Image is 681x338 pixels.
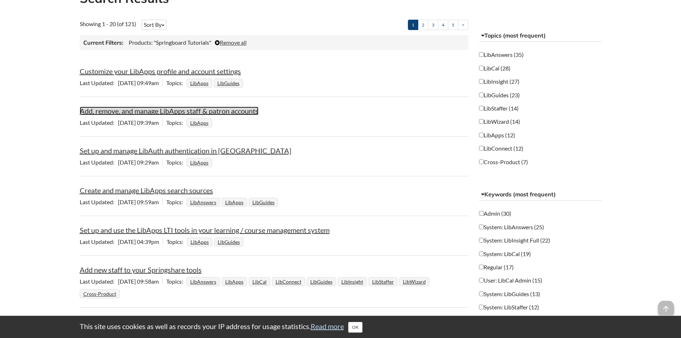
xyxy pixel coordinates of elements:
[479,118,520,126] label: LibWizard (14)
[479,79,484,84] input: LibInsight (27)
[275,276,302,287] a: LibConnect
[479,52,484,57] input: LibAnswers (35)
[458,20,468,30] a: >
[167,238,187,245] span: Topics
[479,223,544,231] label: System: LibAnswers (25)
[189,118,209,128] a: LibApps
[479,188,602,201] button: Keywords (most frequent)
[80,159,118,166] span: Last Updated
[80,119,162,126] span: [DATE] 09:39am
[80,146,291,155] a: Set up and manage LibAuth authentication in [GEOGRAPHIC_DATA]
[408,20,468,30] ul: Pagination of search results
[479,104,519,112] label: LibStaffer (14)
[187,159,214,166] ul: Topics
[82,289,117,299] a: Cross-Product
[479,225,484,229] input: System: LibAnswers (25)
[479,251,484,256] input: System: LibCal (19)
[80,159,162,166] span: [DATE] 09:29am
[154,39,211,46] span: "Springboard Tutorials"
[479,250,531,258] label: System: LibCal (19)
[129,39,153,46] span: Products:
[402,276,427,287] a: LibWizard
[80,265,202,274] a: Add new staff to your Springshare tools
[80,278,431,297] ul: Topics
[80,79,118,86] span: Last Updated
[216,78,241,88] a: LibGuides
[80,238,163,245] span: [DATE] 04:39pm
[80,186,213,195] a: Create and manage LibApps search sources
[479,276,542,284] label: User: LibCal Admin (15)
[142,20,167,30] button: Sort By
[479,66,484,70] input: LibCal (28)
[479,144,523,152] label: LibConnect (12)
[371,276,395,287] a: LibStaffer
[80,20,136,27] span: Showing 1 - 20 (of 121)
[479,131,515,139] label: LibApps (12)
[189,197,217,207] a: LibAnswers
[479,265,484,269] input: Regular (17)
[251,276,268,287] a: LibCal
[479,160,484,164] input: Cross-Product (7)
[438,20,448,30] a: 4
[479,158,528,166] label: Cross-Product (7)
[479,64,510,72] label: LibCal (28)
[189,237,210,247] a: LibApps
[224,197,245,207] a: LibApps
[189,78,209,88] a: LibApps
[187,199,280,205] ul: Topics
[80,119,118,126] span: Last Updated
[187,79,245,86] ul: Topics
[215,39,247,46] a: Remove all
[166,159,187,166] span: Topics
[408,20,418,30] a: 1
[80,226,330,234] a: Set up and use the LibApps LTI tools in your learning / course management system
[479,278,484,283] input: User: LibCal Admin (15)
[428,20,438,30] a: 3
[418,20,428,30] a: 2
[80,278,162,285] span: [DATE] 09:58am
[479,290,540,298] label: System: LibGuides (13)
[166,199,187,205] span: Topics
[348,322,362,333] button: Close
[251,197,276,207] a: LibGuides
[479,292,484,296] input: System: LibGuides (13)
[80,67,241,75] a: Customize your LibApps profile and account settings
[80,238,118,245] span: Last Updated
[479,211,484,216] input: Admin (30)
[80,199,118,205] span: Last Updated
[80,79,162,86] span: [DATE] 09:49am
[658,301,674,317] span: arrow_upward
[311,322,344,330] a: Read more
[479,93,484,97] input: LibGuides (23)
[309,276,334,287] a: LibGuides
[80,278,118,285] span: Last Updated
[166,119,187,126] span: Topics
[479,133,484,137] input: LibApps (12)
[479,305,484,309] input: System: LibStaffer (12)
[479,106,484,111] input: LibStaffer (14)
[479,210,511,217] label: Admin (30)
[479,263,514,271] label: Regular (17)
[187,119,214,126] ul: Topics
[340,276,364,287] a: LibInsight
[479,146,484,151] input: LibConnect (12)
[166,278,187,285] span: Topics
[166,79,187,86] span: Topics
[448,20,458,30] a: 5
[479,78,519,85] label: LibInsight (27)
[224,276,245,287] a: LibApps
[479,236,550,244] label: System: LibInsight Full (22)
[479,303,539,311] label: System: LibStaffer (12)
[80,199,162,205] span: [DATE] 09:59am
[479,51,524,59] label: LibAnswers (35)
[187,238,245,245] ul: Topics
[189,157,209,168] a: LibApps
[189,276,217,287] a: LibAnswers
[658,302,674,310] a: arrow_upward
[73,321,609,333] div: This site uses cookies as well as records your IP address for usage statistics.
[479,119,484,124] input: LibWizard (14)
[80,107,258,115] a: Add, remove, and manage LibApps staff & patron accounts
[217,237,241,247] a: LibGuides
[83,39,123,46] h3: Current Filters
[479,29,602,42] button: Topics (most frequent)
